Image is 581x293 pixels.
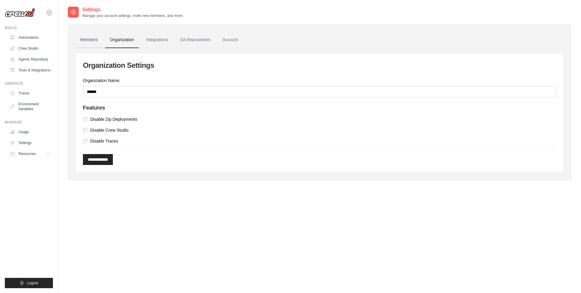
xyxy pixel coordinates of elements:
h2: Settings [82,6,183,13]
span: Logout [27,281,38,285]
a: Integrations [141,32,173,48]
a: Usage [7,127,53,137]
button: Resources [7,149,53,159]
div: Operate [5,81,53,86]
h4: Features [83,105,556,111]
a: Account [218,32,243,48]
h2: Organization Settings [83,61,556,70]
a: Organization [105,32,139,48]
a: Agents Repository [7,54,53,64]
div: Manage [5,120,53,125]
label: Disable Zip Deployments [90,116,137,122]
div: Build [5,25,53,30]
a: Automations [7,33,53,42]
img: Logo [5,8,35,17]
label: Disable Traces [90,138,118,144]
label: Disable Crew Studio [90,127,129,133]
button: Logout [5,278,53,288]
a: Crew Studio [7,44,53,53]
a: Git Repositories [176,32,215,48]
a: Tools & Integrations [7,65,53,75]
a: Members [75,32,103,48]
p: Manage your account settings, invite new members, and more. [82,13,183,18]
span: Resources [18,151,36,156]
label: Organization Name [83,77,556,84]
a: Traces [7,88,53,98]
a: Environment Variables [7,99,53,114]
a: Settings [7,138,53,148]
